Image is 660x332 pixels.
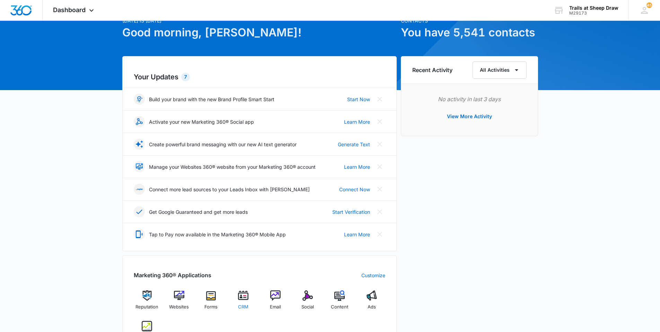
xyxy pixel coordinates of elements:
[134,290,160,315] a: Reputation
[149,96,274,103] p: Build your brand with the new Brand Profile Smart Start
[149,186,310,193] p: Connect more lead sources to your Leads Inbox with [PERSON_NAME]
[230,290,257,315] a: CRM
[270,304,281,311] span: Email
[374,94,385,105] button: Close
[332,208,370,216] a: Start Verification
[198,290,225,315] a: Forms
[361,272,385,279] a: Customize
[344,231,370,238] a: Learn More
[347,96,370,103] a: Start Now
[331,304,348,311] span: Content
[473,61,527,79] button: All Activities
[169,304,189,311] span: Websites
[374,161,385,172] button: Close
[440,108,499,125] button: View More Activity
[646,2,652,8] span: 45
[412,95,527,103] p: No activity in last 3 days
[149,163,316,171] p: Manage your Websites 360® website from your Marketing 360® account
[401,24,538,41] h1: You have 5,541 contacts
[262,290,289,315] a: Email
[181,73,190,81] div: 7
[326,290,353,315] a: Content
[134,271,211,279] h2: Marketing 360® Applications
[339,186,370,193] a: Connect Now
[135,304,158,311] span: Reputation
[374,229,385,240] button: Close
[374,139,385,150] button: Close
[374,206,385,217] button: Close
[149,118,254,125] p: Activate your new Marketing 360® Social app
[368,304,376,311] span: Ads
[149,141,297,148] p: Create powerful brand messaging with our new AI text generator
[301,304,314,311] span: Social
[294,290,321,315] a: Social
[149,208,248,216] p: Get Google Guaranteed and get more leads
[374,184,385,195] button: Close
[338,141,370,148] a: Generate Text
[53,6,86,14] span: Dashboard
[374,116,385,127] button: Close
[646,2,652,8] div: notifications count
[344,163,370,171] a: Learn More
[569,11,618,16] div: account id
[149,231,286,238] p: Tap to Pay now available in the Marketing 360® Mobile App
[359,290,385,315] a: Ads
[412,66,452,74] h6: Recent Activity
[569,5,618,11] div: account name
[238,304,248,311] span: CRM
[122,24,397,41] h1: Good morning, [PERSON_NAME]!
[204,304,218,311] span: Forms
[344,118,370,125] a: Learn More
[134,72,385,82] h2: Your Updates
[166,290,192,315] a: Websites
